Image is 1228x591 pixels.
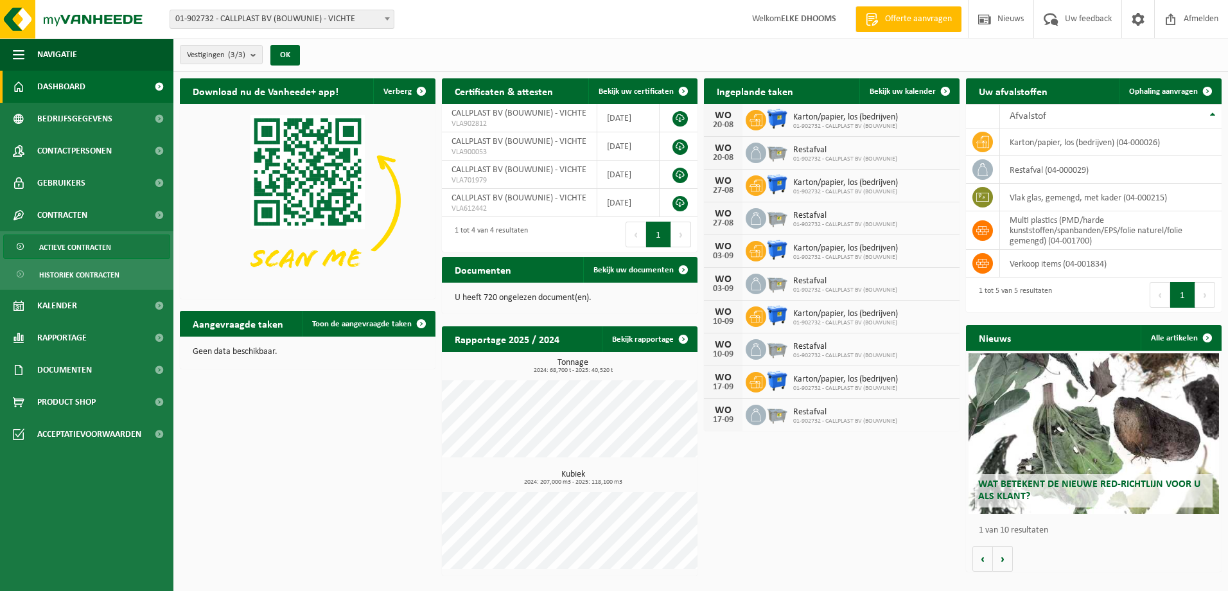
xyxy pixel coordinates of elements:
td: [DATE] [597,161,660,189]
div: 1 tot 4 van 4 resultaten [448,220,528,249]
span: VLA902812 [452,119,587,129]
span: Vestigingen [187,46,245,65]
button: OK [270,45,300,66]
td: [DATE] [597,132,660,161]
span: Offerte aanvragen [882,13,955,26]
div: 27-08 [710,186,736,195]
div: WO [710,307,736,317]
h2: Nieuws [966,325,1024,350]
div: 20-08 [710,154,736,163]
div: 17-09 [710,383,736,392]
img: Download de VHEPlus App [180,104,435,296]
h2: Ingeplande taken [704,78,806,103]
h2: Documenten [442,257,524,282]
span: Karton/papier, los (bedrijven) [793,375,898,385]
td: karton/papier, los (bedrijven) (04-000026) [1000,128,1222,156]
span: Kalender [37,290,77,322]
span: Bekijk uw kalender [870,87,936,96]
span: Bedrijfsgegevens [37,103,112,135]
strong: ELKE DHOOMS [781,14,836,24]
span: 01-902732 - CALLPLAST BV (BOUWUNIE) [793,188,898,196]
a: Toon de aangevraagde taken [302,311,434,337]
a: Actieve contracten [3,234,170,259]
span: Actieve contracten [39,235,111,260]
span: 01-902732 - CALLPLAST BV (BOUWUNIE) [793,385,898,393]
button: Next [1195,282,1215,308]
div: WO [710,143,736,154]
div: 10-09 [710,350,736,359]
div: 10-09 [710,317,736,326]
img: WB-1100-HPE-BE-01 [766,304,788,326]
span: Navigatie [37,39,77,71]
span: CALLPLAST BV (BOUWUNIE) - VICHTE [452,137,586,146]
p: 1 van 10 resultaten [979,526,1215,535]
h2: Uw afvalstoffen [966,78,1060,103]
div: WO [710,340,736,350]
span: Karton/papier, los (bedrijven) [793,243,898,254]
span: CALLPLAST BV (BOUWUNIE) - VICHTE [452,165,586,175]
span: Restafval [793,342,897,352]
img: WB-2500-GAL-GY-01 [766,337,788,359]
img: WB-2500-GAL-GY-01 [766,141,788,163]
button: Previous [1150,282,1170,308]
span: Documenten [37,354,92,386]
a: Bekijk uw kalender [859,78,958,104]
img: WB-1100-HPE-BE-01 [766,108,788,130]
div: WO [710,242,736,252]
span: Contracten [37,199,87,231]
div: 1 tot 5 van 5 resultaten [972,281,1052,309]
div: 03-09 [710,252,736,261]
span: 01-902732 - CALLPLAST BV (BOUWUNIE) [793,254,898,261]
button: Previous [626,222,646,247]
td: verkoop items (04-001834) [1000,250,1222,278]
a: Ophaling aanvragen [1119,78,1220,104]
div: WO [710,373,736,383]
button: 1 [646,222,671,247]
span: 01-902732 - CALLPLAST BV (BOUWUNIE) - VICHTE [170,10,394,29]
img: WB-1100-HPE-BE-01 [766,370,788,392]
span: Historiek contracten [39,263,119,287]
span: 01-902732 - CALLPLAST BV (BOUWUNIE) [793,287,897,294]
td: restafval (04-000029) [1000,156,1222,184]
span: Rapportage [37,322,87,354]
p: U heeft 720 ongelezen document(en). [455,294,685,303]
span: 2024: 68,700 t - 2025: 40,520 t [448,367,697,374]
h2: Download nu de Vanheede+ app! [180,78,351,103]
a: Bekijk uw certificaten [588,78,696,104]
button: Verberg [373,78,434,104]
div: WO [710,209,736,219]
h3: Kubiek [448,470,697,486]
span: CALLPLAST BV (BOUWUNIE) - VICHTE [452,193,586,203]
div: 03-09 [710,285,736,294]
img: WB-1100-HPE-BE-01 [766,239,788,261]
a: Bekijk uw documenten [583,257,696,283]
h2: Aangevraagde taken [180,311,296,336]
span: 01-902732 - CALLPLAST BV (BOUWUNIE) [793,352,897,360]
button: Vorige [972,546,993,572]
h3: Tonnage [448,358,697,374]
div: WO [710,110,736,121]
span: Verberg [383,87,412,96]
button: Vestigingen(3/3) [180,45,263,64]
span: VLA701979 [452,175,587,186]
span: Karton/papier, los (bedrijven) [793,309,898,319]
button: Next [671,222,691,247]
div: 17-09 [710,416,736,425]
span: Restafval [793,211,897,221]
div: 20-08 [710,121,736,130]
span: Wat betekent de nieuwe RED-richtlijn voor u als klant? [978,479,1200,502]
span: Dashboard [37,71,85,103]
span: Afvalstof [1010,111,1046,121]
a: Bekijk rapportage [602,326,696,352]
span: Contactpersonen [37,135,112,167]
span: 01-902732 - CALLPLAST BV (BOUWUNIE) [793,123,898,130]
td: multi plastics (PMD/harde kunststoffen/spanbanden/EPS/folie naturel/folie gemengd) (04-001700) [1000,211,1222,250]
span: 01-902732 - CALLPLAST BV (BOUWUNIE) [793,221,897,229]
span: VLA612442 [452,204,587,214]
span: Toon de aangevraagde taken [312,320,412,328]
button: 1 [1170,282,1195,308]
span: Restafval [793,145,897,155]
span: 01-902732 - CALLPLAST BV (BOUWUNIE) [793,155,897,163]
div: WO [710,274,736,285]
img: WB-1100-HPE-BE-01 [766,173,788,195]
